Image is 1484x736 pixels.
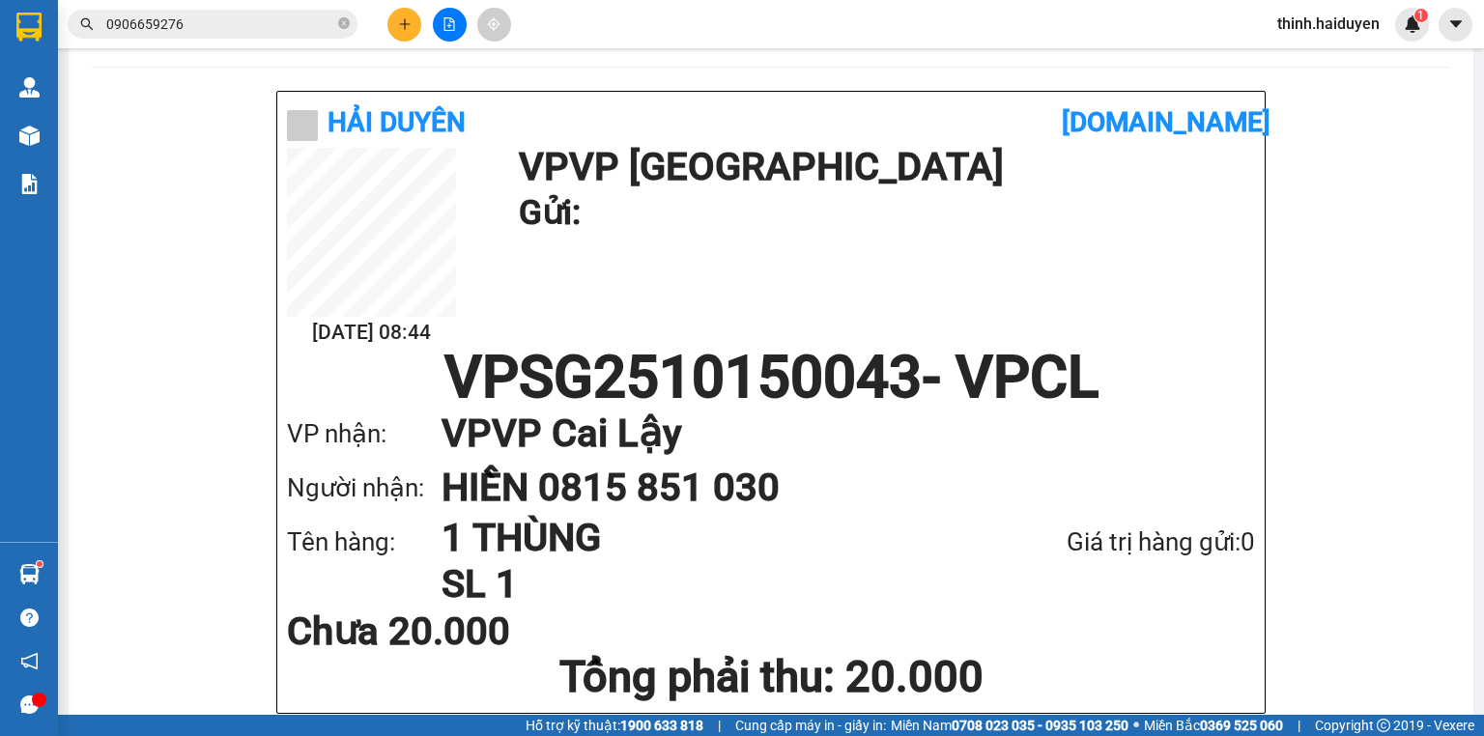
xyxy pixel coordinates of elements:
span: Nhận: [226,18,272,39]
span: 1 [1417,9,1424,22]
h1: Gửi: [519,186,1245,240]
div: 0815851030 [226,63,382,90]
span: file-add [442,17,456,31]
div: 20.000 [223,101,384,128]
button: caret-down [1439,8,1472,42]
div: VP nhận: [287,414,442,454]
div: Giá trị hàng gửi: 0 [964,523,1255,562]
b: [DOMAIN_NAME] [1062,106,1270,138]
div: VP [GEOGRAPHIC_DATA] [16,16,213,63]
div: Chưa 20.000 [287,612,607,651]
h1: VPSG2510150043 - VPCL [287,349,1255,407]
strong: 1900 633 818 [620,718,703,733]
span: Cung cấp máy in - giấy in: [735,715,886,736]
span: SL [222,138,248,165]
h1: SL 1 [442,561,964,608]
span: copyright [1377,719,1390,732]
img: icon-new-feature [1404,15,1421,33]
h2: [DATE] 08:44 [287,317,456,349]
img: warehouse-icon [19,126,40,146]
span: ⚪️ [1133,722,1139,729]
span: notification [20,652,39,670]
strong: 0708 023 035 - 0935 103 250 [952,718,1128,733]
span: | [1298,715,1300,736]
button: aim [477,8,511,42]
h1: VP VP [GEOGRAPHIC_DATA] [519,148,1245,186]
h1: 1 THÙNG [442,515,964,561]
img: solution-icon [19,174,40,194]
h1: Tổng phải thu: 20.000 [287,651,1255,703]
strong: 0369 525 060 [1200,718,1283,733]
div: Tên hàng: [287,523,442,562]
span: Miền Nam [891,715,1128,736]
div: Tên hàng: 1 THÙNG ( : 1 ) [16,140,382,164]
input: Tìm tên, số ĐT hoặc mã đơn [106,14,334,35]
span: Miền Bắc [1144,715,1283,736]
span: caret-down [1447,15,1465,33]
span: Hỗ trợ kỹ thuật: [526,715,703,736]
h1: HIỀN 0815 851 030 [442,461,1216,515]
span: plus [398,17,412,31]
span: search [80,17,94,31]
img: warehouse-icon [19,77,40,98]
span: Chưa : [223,106,269,127]
span: message [20,695,39,714]
div: VP Cai Lậy [226,16,382,40]
sup: 1 [1414,9,1428,22]
div: Người nhận: [287,468,442,508]
span: question-circle [20,609,39,627]
span: aim [487,17,500,31]
span: Gửi: [16,18,46,39]
b: Hải Duyên [328,106,466,138]
div: HIỀN [226,40,382,63]
span: | [718,715,721,736]
h1: VP VP Cai Lậy [442,407,1216,461]
span: close-circle [338,15,350,34]
img: logo-vxr [16,13,42,42]
button: file-add [433,8,467,42]
span: close-circle [338,17,350,29]
sup: 1 [37,561,43,567]
img: warehouse-icon [19,564,40,584]
button: plus [387,8,421,42]
span: thinh.haiduyen [1262,12,1395,36]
